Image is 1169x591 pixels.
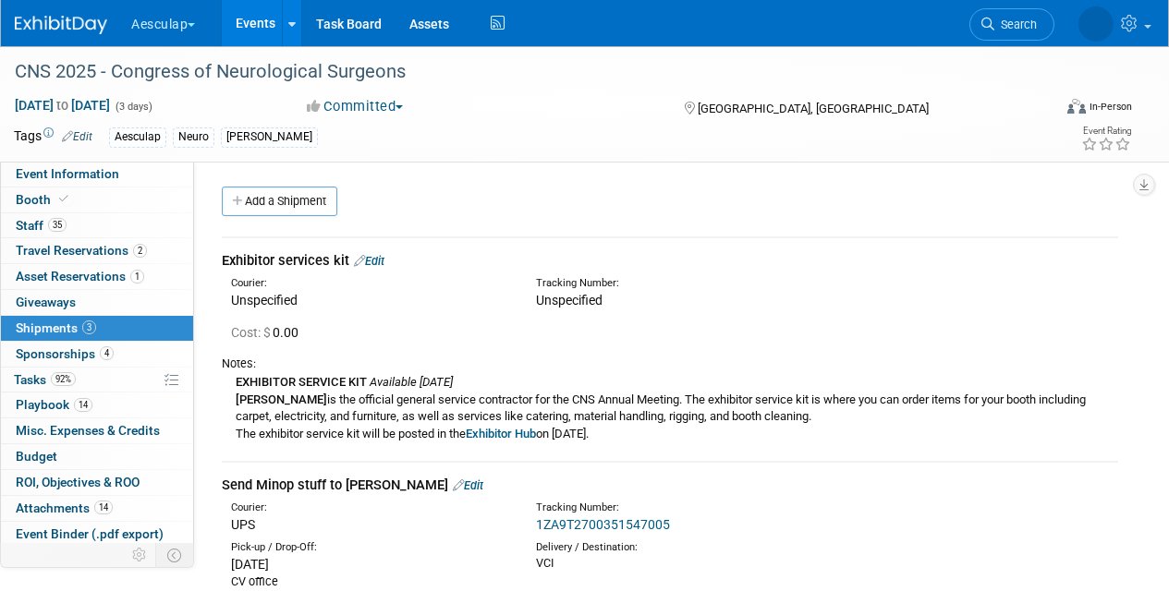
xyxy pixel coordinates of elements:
[1,496,193,521] a: Attachments14
[300,97,410,116] button: Committed
[14,127,92,148] td: Tags
[231,276,508,291] div: Courier:
[1,342,193,367] a: Sponsorships4
[16,192,72,207] span: Booth
[16,397,92,412] span: Playbook
[16,243,147,258] span: Travel Reservations
[1,444,193,469] a: Budget
[1078,6,1114,42] img: Linda Zeller
[370,375,453,389] i: Available [DATE]
[133,244,147,258] span: 2
[16,449,57,464] span: Budget
[1,316,193,341] a: Shipments3
[1,418,193,443] a: Misc. Expenses & Credits
[16,166,119,181] span: Event Information
[222,372,1118,442] div: is the official general service contractor for the CNS Annual Meeting. The exhibitor service kit ...
[15,16,107,34] img: ExhibitDay
[698,102,929,115] span: [GEOGRAPHIC_DATA], [GEOGRAPHIC_DATA]
[221,127,318,147] div: [PERSON_NAME]
[16,269,144,283] span: Asset Reservations
[236,392,327,406] b: [PERSON_NAME]
[536,517,670,532] a: 1ZA9T2700351547005
[16,320,96,335] span: Shipments
[222,251,1118,271] div: Exhibitor services kit
[231,291,508,309] div: Unspecified
[236,375,367,389] b: EXHIBITOR SERVICE KIT
[231,501,508,515] div: Courier:
[968,96,1132,124] div: Event Format
[231,573,508,590] div: CV office
[48,218,67,232] span: 35
[16,295,76,309] span: Giveaways
[82,320,96,334] span: 3
[1089,100,1132,114] div: In-Person
[16,526,164,541] span: Event Binder (.pdf export)
[109,127,166,147] div: Aesculap
[222,187,337,216] a: Add a Shipment
[536,276,890,291] div: Tracking Number:
[114,101,152,113] span: (3 days)
[1,162,193,187] a: Event Information
[222,476,1118,495] div: Send Minop stuff to [PERSON_NAME]
[231,555,508,573] div: [DATE]
[1,368,193,392] a: Tasks92%
[14,372,76,387] span: Tasks
[156,543,194,567] td: Toggle Event Tabs
[124,543,156,567] td: Personalize Event Tab Strip
[54,98,71,113] span: to
[1,213,193,238] a: Staff35
[173,127,214,147] div: Neuro
[969,8,1054,41] a: Search
[94,501,113,514] span: 14
[1,290,193,315] a: Giveaways
[74,398,92,412] span: 14
[1,470,193,495] a: ROI, Objectives & ROO
[536,540,813,555] div: Delivery / Destination:
[231,515,508,534] div: UPS
[1,392,193,417] a: Playbook14
[8,55,1037,89] div: CNS 2025 - Congress of Neurological Surgeons
[354,254,384,268] a: Edit
[231,325,306,340] span: 0.00
[16,475,140,489] span: ROI, Objectives & ROO
[1081,127,1131,136] div: Event Rating
[100,346,114,360] span: 4
[453,478,483,492] a: Edit
[130,270,144,283] span: 1
[62,130,92,143] a: Edit
[1067,99,1086,114] img: Format-Inperson.png
[536,555,813,572] div: VCI
[536,293,603,308] span: Unspecified
[16,346,114,361] span: Sponsorships
[51,372,76,386] span: 92%
[1,238,193,263] a: Travel Reservations2
[1,522,193,547] a: Event Binder (.pdf export)
[16,423,160,438] span: Misc. Expenses & Credits
[466,427,536,440] a: Exhibitor Hub
[231,325,273,340] span: Cost: $
[1,264,193,289] a: Asset Reservations1
[1,187,193,212] a: Booth
[16,501,113,515] span: Attachments
[994,18,1037,31] span: Search
[59,194,68,204] i: Booth reservation complete
[222,356,1118,372] div: Notes:
[14,97,111,114] span: [DATE] [DATE]
[536,501,890,515] div: Tracking Number:
[16,218,67,233] span: Staff
[231,540,508,555] div: Pick-up / Drop-Off:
